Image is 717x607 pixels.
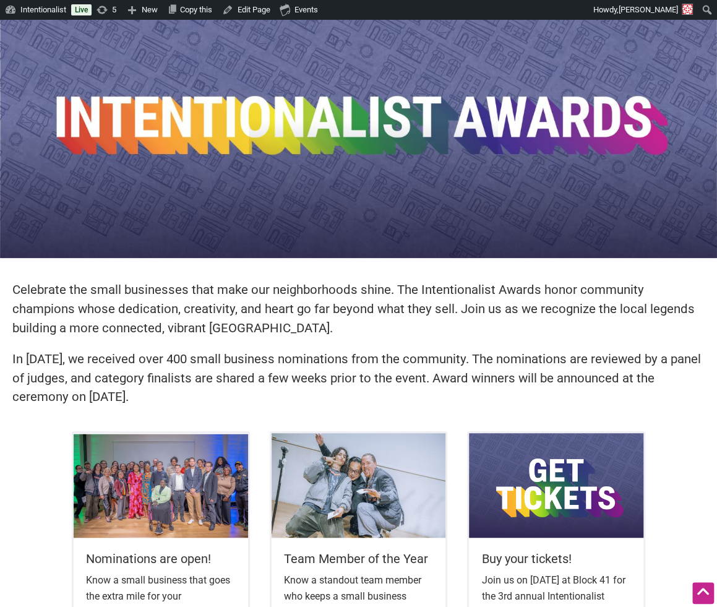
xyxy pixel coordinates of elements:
[619,5,678,14] span: [PERSON_NAME]
[12,350,705,407] p: In [DATE], we received over 400 small business nominations from the community. The nominations ar...
[71,4,92,15] a: Live
[86,550,236,567] h5: Nominations are open!
[481,550,631,567] h5: Buy your tickets!
[692,582,714,604] div: Scroll Back to Top
[284,550,434,567] h5: Team Member of the Year
[12,280,705,337] p: Celebrate the small businesses that make our neighborhoods shine. The Intentionalist Awards honor...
